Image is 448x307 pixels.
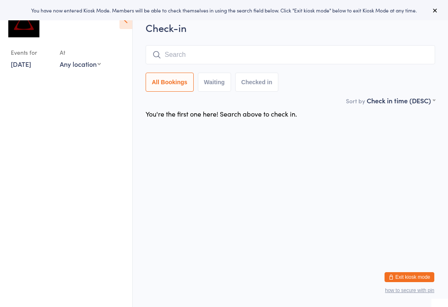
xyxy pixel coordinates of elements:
button: Exit kiosk mode [385,272,434,282]
div: You have now entered Kiosk Mode. Members will be able to check themselves in using the search fie... [13,7,435,14]
button: Checked in [235,73,279,92]
div: Events for [11,46,51,59]
div: You're the first one here! Search above to check in. [146,109,297,118]
h2: Check-in [146,21,435,34]
label: Sort by [346,97,365,105]
input: Search [146,45,435,64]
div: Check in time (DESC) [367,96,435,105]
div: At [60,46,101,59]
a: [DATE] [11,59,31,68]
div: Any location [60,59,101,68]
img: Dominance MMA Abbotsford [8,6,39,37]
button: how to secure with pin [385,288,434,293]
button: All Bookings [146,73,194,92]
button: Waiting [198,73,231,92]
